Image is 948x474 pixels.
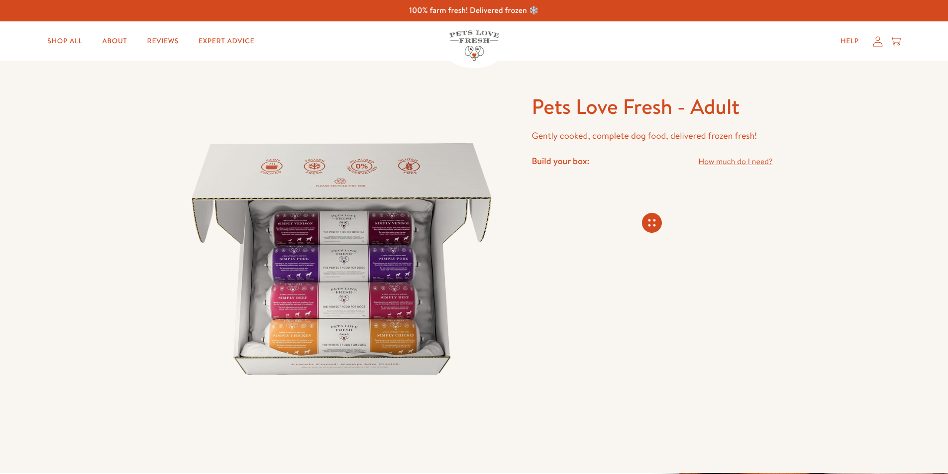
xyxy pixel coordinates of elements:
[449,30,499,61] img: Pets Love Fresh
[642,213,662,233] svg: Connecting store
[531,155,589,167] h4: Build your box:
[139,31,187,51] a: Reviews
[833,31,867,51] a: Help
[698,155,772,169] a: How much do I need?
[531,128,772,144] p: Gently cooked, complete dog food, delivered frozen fresh!
[531,93,772,120] h1: Pets Love Fresh - Adult
[191,31,262,51] a: Expert Advice
[39,31,90,51] a: Shop All
[94,31,135,51] a: About
[176,93,508,425] img: Pets Love Fresh - Adult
